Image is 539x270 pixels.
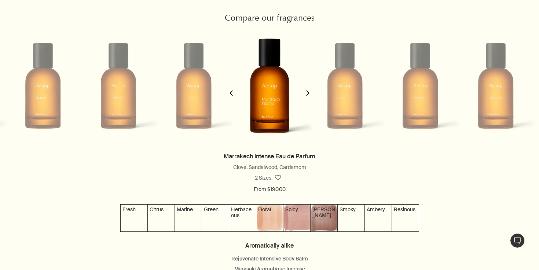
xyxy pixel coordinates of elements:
[392,205,419,231] img: Textured brown background
[148,205,175,231] img: Textured yellow background
[340,206,356,213] span: Smoky
[258,206,271,213] span: Floral
[255,174,271,181] span: 2 Sizes
[338,205,364,231] img: Textured grey-purple background
[150,206,164,213] span: Citrus
[204,206,219,213] span: Green
[224,152,315,160] a: Marrakech Intense Eau de Parfum
[7,241,532,251] h4: Aromatically alike
[285,206,298,213] span: Spicy
[256,205,283,231] img: Textured salmon pink background
[224,26,238,151] button: previous
[202,205,229,231] img: Textured green background
[311,205,337,231] img: Textured purple background
[121,205,147,231] img: Textured grey-blue background
[301,26,315,151] button: next
[229,205,256,231] img: Textured forest green background
[365,205,392,231] img: Textured gold background
[510,233,525,248] button: Live Assistance
[283,205,310,231] img: Textured rose pink background
[177,206,193,213] span: Marine
[231,255,308,262] a: Rejuvenate Intensive Body Balm
[7,163,532,172] div: Clove, Sandalwood, Cardamom
[231,206,252,219] span: Herbaceous
[122,206,136,213] span: Fresh
[271,171,285,184] button: Save to cabinet
[175,205,202,231] img: Textured grey-green background
[394,206,415,213] span: Resinous
[225,15,314,156] img: Marrekesh Intense Eau de Parfum in amber bottle.
[312,206,335,219] span: [PERSON_NAME]
[254,185,286,194] span: From $190.00
[367,206,385,213] span: Ambery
